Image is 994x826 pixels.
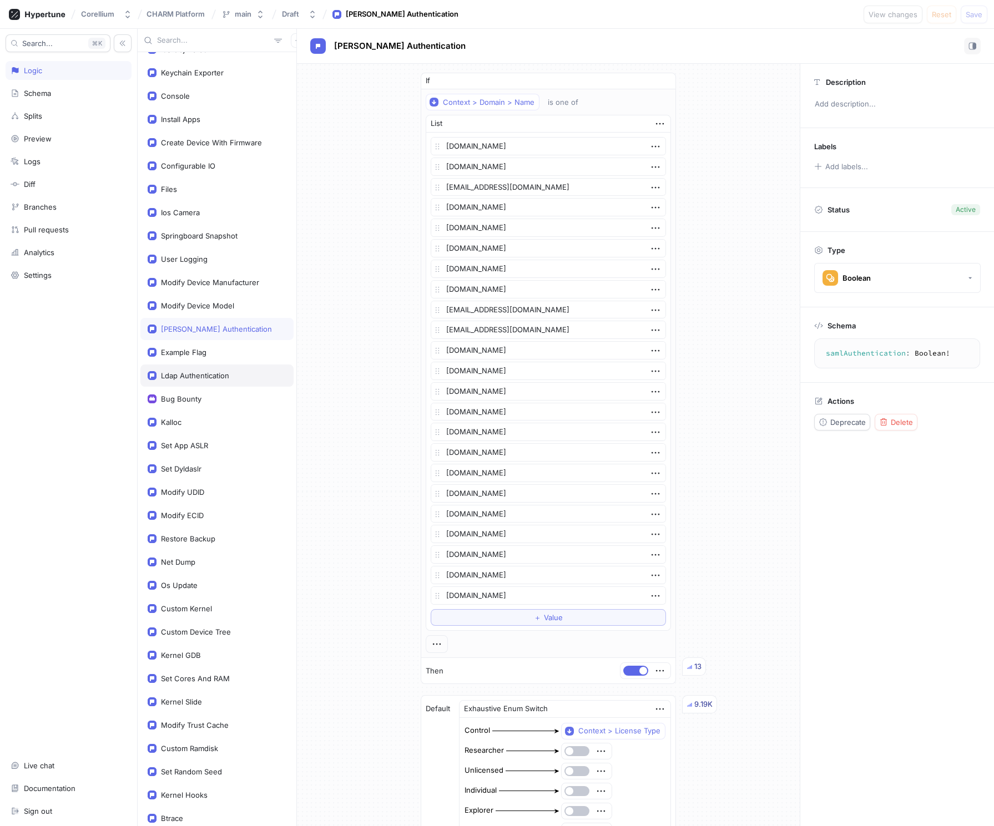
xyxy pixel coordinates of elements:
div: Os Update [161,581,198,590]
div: Modify Device Manufacturer [161,278,259,287]
div: Preview [24,134,52,143]
input: Search... [157,35,270,46]
div: Bug Bounty [161,394,201,403]
button: main [217,5,269,23]
textarea: [DOMAIN_NAME] [431,403,666,421]
div: Create Device With Firmware [161,138,262,147]
button: Context > License Type [561,723,665,739]
div: Documentation [24,784,75,793]
textarea: [DOMAIN_NAME] [431,362,666,380]
div: Unlicensed [465,765,503,776]
button: Boolean [814,263,981,293]
div: Modify ECID [161,511,204,520]
div: Kernel Hooks [161,790,208,799]
textarea: [DOMAIN_NAME] [431,219,666,237]
span: Save [966,11,982,18]
div: 13 [694,661,702,672]
button: is one of [543,94,594,110]
textarea: [DOMAIN_NAME] [431,239,666,257]
div: Explorer [465,805,493,816]
div: Modify UDID [161,488,204,496]
span: Delete [891,419,913,425]
textarea: [DOMAIN_NAME] [431,505,666,523]
div: Individual [465,785,497,796]
div: Active [956,205,976,215]
span: Deprecate [830,419,866,425]
div: Branches [24,202,57,211]
div: Btrace [161,814,183,823]
div: Schema [24,89,51,98]
div: Custom Device Tree [161,627,231,636]
div: main [235,9,251,19]
textarea: [DOMAIN_NAME] [431,158,666,176]
div: List [431,118,442,129]
textarea: [DOMAIN_NAME] [431,423,666,441]
textarea: [DOMAIN_NAME] [431,464,666,482]
div: Control [465,725,490,736]
span: CHARM Platform [147,10,205,18]
div: Sign out [24,807,52,815]
div: Custom Kernel [161,604,212,613]
button: View changes [864,6,922,23]
textarea: [DOMAIN_NAME] [431,382,666,401]
div: Draft [282,9,299,19]
textarea: [DOMAIN_NAME] [431,566,666,584]
div: Restore Backup [161,534,215,543]
textarea: [EMAIL_ADDRESS][DOMAIN_NAME] [431,178,666,196]
span: View changes [869,11,917,18]
div: Pull requests [24,225,69,234]
div: is one of [548,98,578,107]
div: Set Cores And RAM [161,674,230,683]
div: Set App ASLR [161,441,208,450]
div: User Logging [161,255,208,263]
p: Status [828,202,850,217]
div: Researcher [465,745,504,756]
textarea: [DOMAIN_NAME] [431,198,666,216]
a: Documentation [6,779,132,798]
div: Springboard Snapshot [161,231,238,240]
textarea: [DOMAIN_NAME] [431,280,666,298]
p: Default [426,703,450,714]
div: [PERSON_NAME] Authentication [161,325,272,333]
div: 9.19K [694,699,713,710]
span: Search... [22,40,53,47]
div: Logs [24,157,41,166]
div: Keychain Exporter [161,68,224,77]
textarea: [DOMAIN_NAME] [431,137,666,155]
div: Net Dump [161,558,195,566]
textarea: [DOMAIN_NAME] [431,484,666,503]
span: Value [544,614,563,621]
div: Exhaustive Enum Switch [464,703,548,714]
div: Diff [24,180,36,189]
div: Example Flag [161,348,206,357]
div: [PERSON_NAME] Authentication [346,9,458,20]
textarea: [DOMAIN_NAME] [431,545,666,564]
textarea: [DOMAIN_NAME] [431,525,666,543]
p: Then [426,666,443,677]
button: Draft [277,5,321,23]
div: Files [161,185,177,194]
p: Labels [814,142,836,151]
textarea: [DOMAIN_NAME] [431,586,666,605]
span: [PERSON_NAME] Authentication [334,42,466,50]
span: Reset [932,11,951,18]
p: Add description... [810,95,985,114]
div: Console [161,92,190,100]
div: Kernel Slide [161,697,202,706]
div: Context > License Type [578,726,660,736]
div: Custom Ramdisk [161,744,218,753]
textarea: samlAuthentication: Boolean! [819,343,975,363]
div: Splits [24,112,42,120]
div: Logic [24,66,42,75]
div: Ios Camera [161,208,200,217]
div: Set Random Seed [161,767,222,776]
div: Set Dyldaslr [161,464,201,473]
span: ＋ [534,614,541,621]
div: K [88,38,105,49]
button: ＋Value [431,609,666,626]
textarea: [DOMAIN_NAME] [431,443,666,462]
textarea: [EMAIL_ADDRESS][DOMAIN_NAME] [431,321,666,339]
button: Context > Domain > Name [426,94,539,110]
button: Add labels... [810,159,871,174]
div: Install Apps [161,115,200,124]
